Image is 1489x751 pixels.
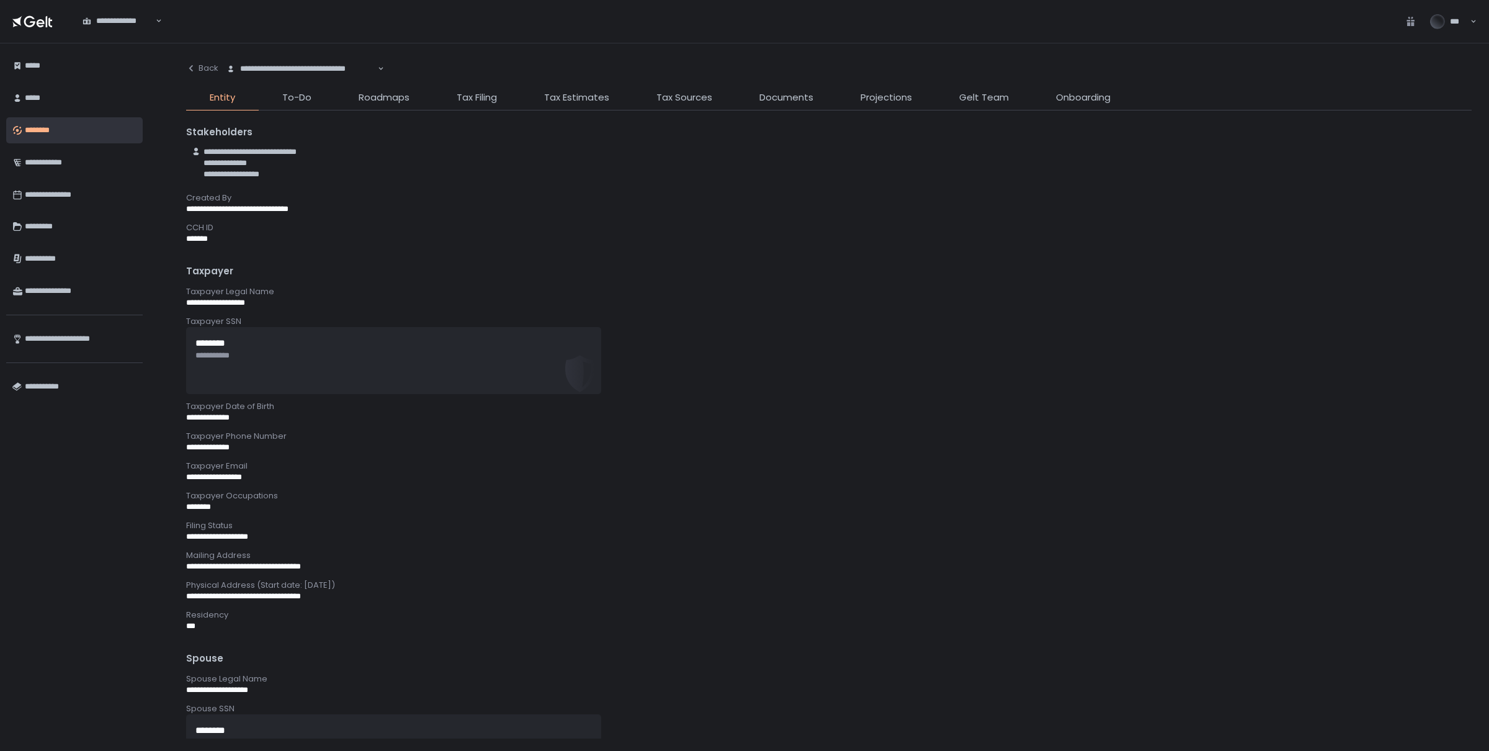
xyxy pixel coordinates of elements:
[186,401,1472,412] div: Taxpayer Date of Birth
[186,490,1472,501] div: Taxpayer Occupations
[959,91,1009,105] span: Gelt Team
[186,125,1472,140] div: Stakeholders
[74,8,162,34] div: Search for option
[186,609,1472,621] div: Residency
[544,91,609,105] span: Tax Estimates
[186,286,1472,297] div: Taxpayer Legal Name
[457,91,497,105] span: Tax Filing
[759,91,813,105] span: Documents
[186,652,1472,666] div: Spouse
[359,91,409,105] span: Roadmaps
[186,431,1472,442] div: Taxpayer Phone Number
[656,91,712,105] span: Tax Sources
[861,91,912,105] span: Projections
[186,222,1472,233] div: CCH ID
[210,91,235,105] span: Entity
[186,673,1472,685] div: Spouse Legal Name
[186,192,1472,204] div: Created By
[186,580,1472,591] div: Physical Address (Start date: [DATE])
[186,316,1472,327] div: Taxpayer SSN
[186,703,1472,714] div: Spouse SSN
[218,56,384,82] div: Search for option
[186,461,1472,472] div: Taxpayer Email
[282,91,311,105] span: To-Do
[186,63,218,74] div: Back
[186,550,1472,561] div: Mailing Address
[186,520,1472,531] div: Filing Status
[376,63,377,75] input: Search for option
[186,56,218,81] button: Back
[153,15,154,27] input: Search for option
[186,264,1472,279] div: Taxpayer
[1056,91,1111,105] span: Onboarding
